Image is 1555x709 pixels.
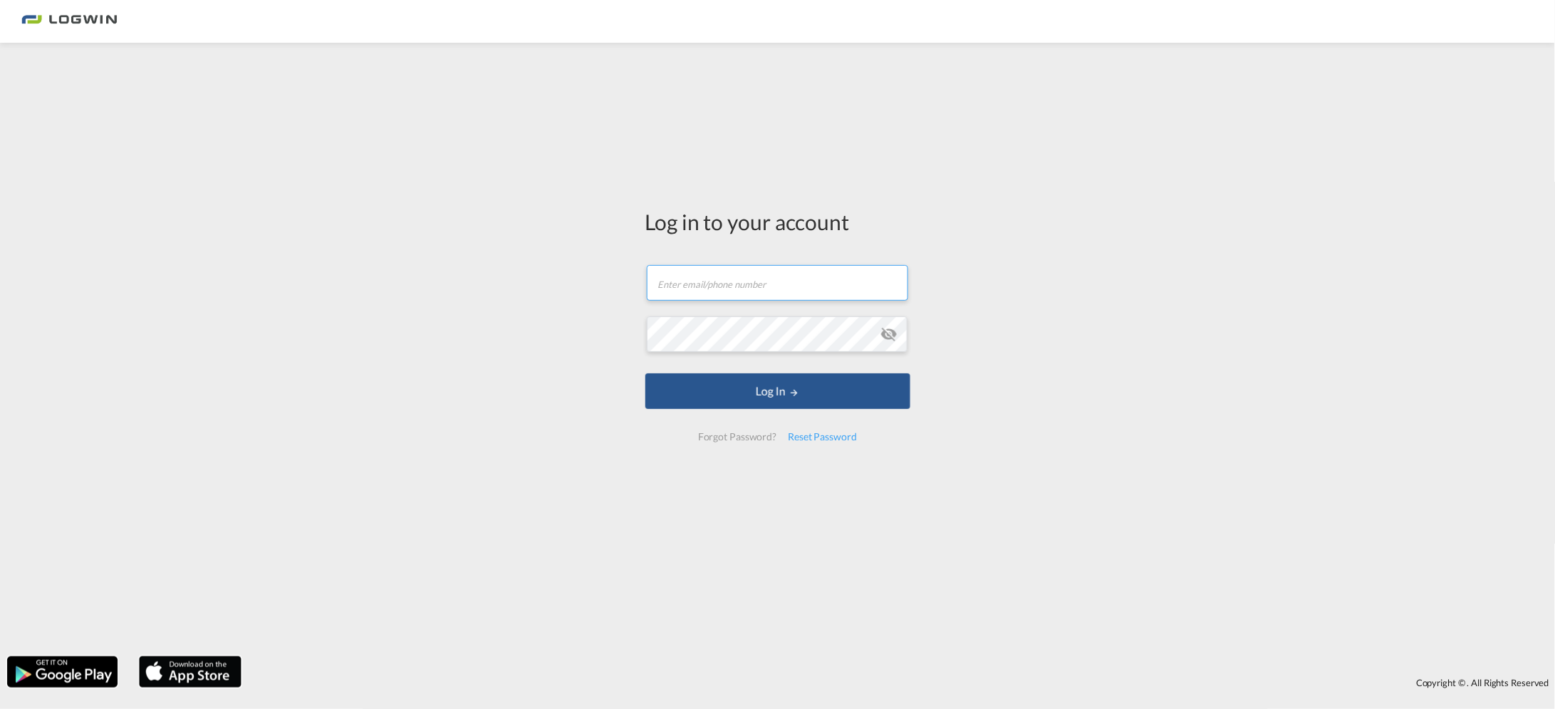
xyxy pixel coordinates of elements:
md-icon: icon-eye-off [880,326,898,343]
div: Log in to your account [645,207,910,237]
img: apple.png [137,655,243,689]
img: bc73a0e0d8c111efacd525e4c8ad7d32.png [21,6,118,38]
button: LOGIN [645,373,910,409]
img: google.png [6,655,119,689]
div: Reset Password [782,424,863,450]
div: Forgot Password? [692,424,782,450]
div: Copyright © . All Rights Reserved [249,671,1555,695]
input: Enter email/phone number [647,265,908,301]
